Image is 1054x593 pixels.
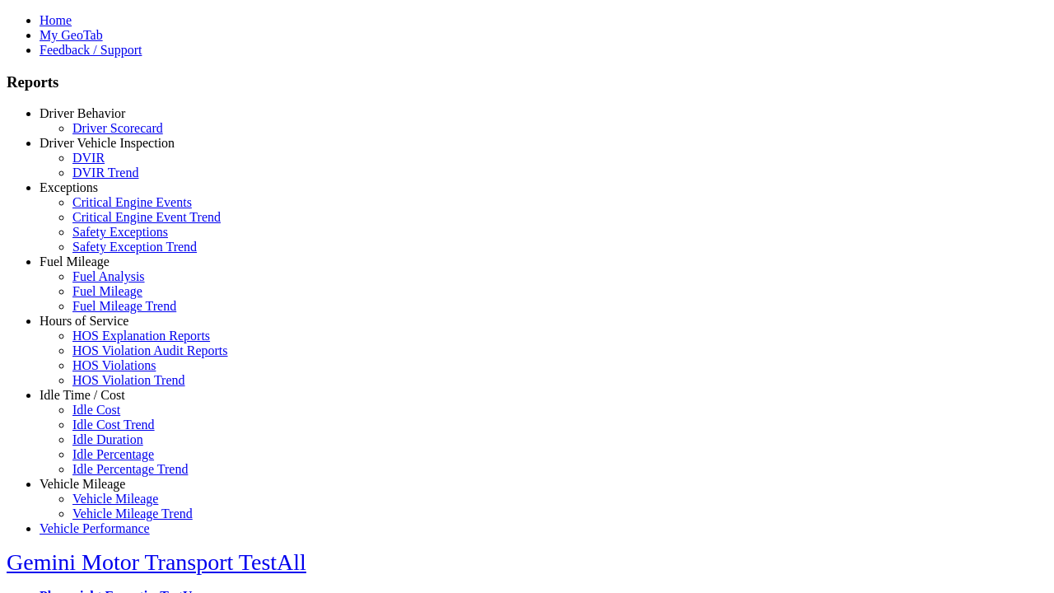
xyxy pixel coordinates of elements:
[72,225,168,239] a: Safety Exceptions
[72,284,142,298] a: Fuel Mileage
[72,210,221,224] a: Critical Engine Event Trend
[40,180,98,194] a: Exceptions
[40,13,72,27] a: Home
[40,521,150,535] a: Vehicle Performance
[72,121,163,135] a: Driver Scorecard
[40,43,142,57] a: Feedback / Support
[72,447,154,461] a: Idle Percentage
[72,492,158,506] a: Vehicle Mileage
[72,343,228,357] a: HOS Violation Audit Reports
[72,358,156,372] a: HOS Violations
[40,136,175,150] a: Driver Vehicle Inspection
[72,166,138,180] a: DVIR Trend
[72,151,105,165] a: DVIR
[72,403,120,417] a: Idle Cost
[72,418,155,432] a: Idle Cost Trend
[72,507,193,521] a: Vehicle Mileage Trend
[72,299,176,313] a: Fuel Mileage Trend
[40,314,128,328] a: Hours of Service
[72,195,192,209] a: Critical Engine Events
[40,106,125,120] a: Driver Behavior
[7,73,1047,91] h3: Reports
[72,432,143,446] a: Idle Duration
[40,388,125,402] a: Idle Time / Cost
[40,28,103,42] a: My GeoTab
[72,462,188,476] a: Idle Percentage Trend
[72,240,197,254] a: Safety Exception Trend
[40,477,125,491] a: Vehicle Mileage
[7,549,306,575] a: Gemini Motor Transport TestAll
[72,373,185,387] a: HOS Violation Trend
[72,329,210,343] a: HOS Explanation Reports
[40,254,110,268] a: Fuel Mileage
[72,269,145,283] a: Fuel Analysis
